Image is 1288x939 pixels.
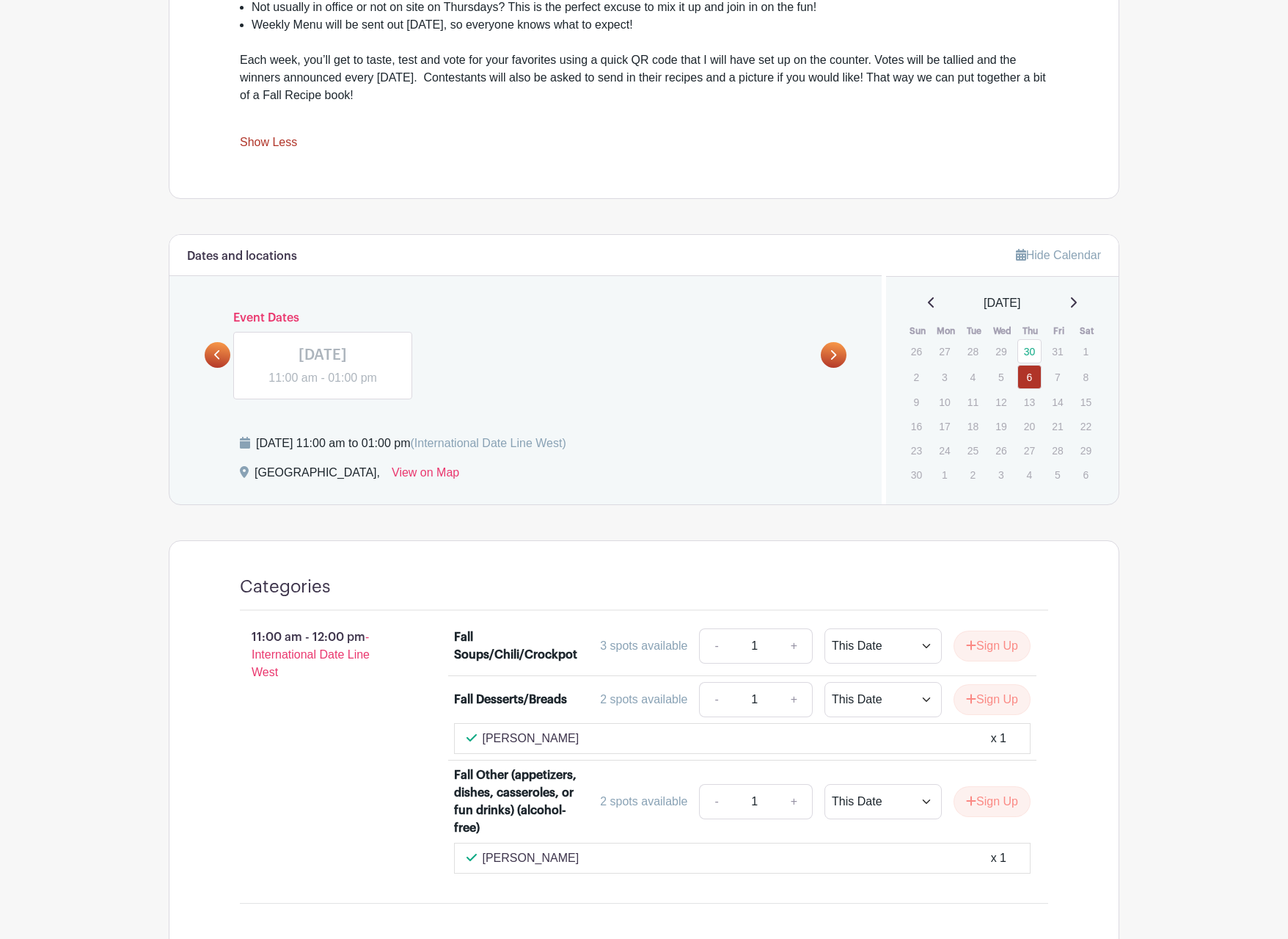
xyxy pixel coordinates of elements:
[255,464,380,487] div: [GEOGRAPHIC_DATA],
[1073,324,1102,338] th: Sat
[1017,415,1042,438] p: 20
[961,415,985,438] p: 18
[984,294,1020,312] span: [DATE]
[454,766,581,837] div: Fall Other (appetizers, dishes, casseroles, or fun drinks) (alcohol-free)
[961,391,985,413] p: 11
[1017,324,1045,338] th: Thu
[1017,339,1042,363] a: 30
[932,415,956,438] p: 17
[1016,249,1101,261] a: Hide Calendar
[1045,415,1069,438] p: 21
[989,340,1013,363] p: 29
[1074,391,1098,413] p: 15
[252,631,370,678] span: - International Date Line West
[989,366,1013,388] p: 5
[1017,391,1042,413] p: 13
[483,849,579,867] p: [PERSON_NAME]
[454,691,567,708] div: Fall Desserts/Breads
[230,311,821,325] h6: Event Dates
[961,340,985,363] p: 28
[600,691,687,708] div: 2 spots available
[904,340,929,363] p: 26
[1045,439,1069,462] p: 28
[1074,463,1098,486] p: 6
[1017,365,1042,389] a: 6
[187,250,297,264] h6: Dates and locations
[932,463,956,486] p: 1
[954,631,1031,661] button: Sign Up
[961,439,985,462] p: 25
[240,576,331,598] h4: Categories
[960,324,989,338] th: Tue
[904,324,932,338] th: Sun
[454,628,581,664] div: Fall Soups/Chili/Crockpot
[256,435,566,452] div: [DATE] 11:00 am to 01:00 pm
[1074,439,1098,462] p: 29
[776,628,813,664] a: +
[1045,463,1069,486] p: 5
[904,415,929,438] p: 16
[252,16,1048,34] li: Weekly Menu will be sent out [DATE], so everyone knows what to expect!
[1074,415,1098,438] p: 22
[904,366,929,388] p: 2
[699,628,733,664] a: -
[410,437,566,449] span: (International Date Line West)
[776,682,813,717] a: +
[989,415,1013,438] p: 19
[600,793,687,811] div: 2 spots available
[961,366,985,388] p: 4
[989,439,1013,462] p: 26
[932,391,956,413] p: 10
[776,784,813,819] a: +
[699,682,733,717] a: -
[1074,366,1098,388] p: 8
[989,463,1013,486] p: 3
[904,463,929,486] p: 30
[991,849,1006,867] div: x 1
[1074,340,1098,363] p: 1
[1045,391,1069,413] p: 14
[240,136,297,154] a: Show Less
[954,786,1031,817] button: Sign Up
[904,391,929,413] p: 9
[991,730,1006,747] div: x 1
[961,463,985,486] p: 2
[1045,340,1069,363] p: 31
[600,637,687,655] div: 3 spots available
[1017,439,1042,462] p: 27
[392,464,459,487] a: View on Map
[1017,463,1042,486] p: 4
[1045,366,1069,388] p: 7
[932,324,960,338] th: Mon
[932,340,956,363] p: 27
[932,439,956,462] p: 24
[240,51,1048,104] div: Each week, you’ll get to taste, test and vote for your favorites using a quick QR code that I wil...
[1044,324,1073,338] th: Fri
[988,324,1017,338] th: Wed
[932,366,956,388] p: 3
[483,730,579,747] p: [PERSON_NAME]
[954,684,1031,715] button: Sign Up
[989,391,1013,413] p: 12
[904,439,929,462] p: 23
[699,784,733,819] a: -
[216,623,431,687] p: 11:00 am - 12:00 pm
